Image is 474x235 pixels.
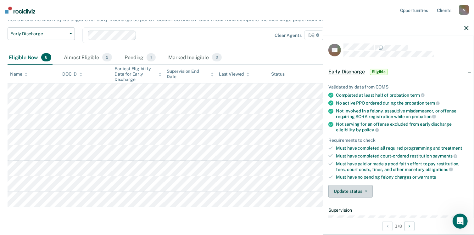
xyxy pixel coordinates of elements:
[336,146,469,151] div: Must have completed all required programming and
[102,53,112,61] span: 2
[459,5,469,15] div: A
[10,31,67,37] span: Early Discharge
[271,72,285,77] div: Status
[304,30,324,40] span: D6
[328,69,365,75] span: Early Discharge
[336,175,469,180] div: Must have no pending felony charges or
[336,92,469,98] div: Completed at least half of probation
[328,185,373,198] button: Update status
[147,53,156,61] span: 1
[63,51,113,65] div: Almost Eligible
[219,72,249,77] div: Last Viewed
[167,69,214,79] div: Supervision End Date
[167,51,223,65] div: Marked Ineligible
[123,51,157,65] div: Pending
[8,51,53,65] div: Eligible Now
[336,100,469,106] div: No active PPO ordered during the probation
[328,84,469,90] div: Validated by data from COMS
[5,7,35,14] img: Recidiviz
[362,127,379,132] span: policy
[336,122,469,132] div: Not serving for an offense excluded from early discharge eligibility by
[412,114,436,119] span: probation
[328,138,469,143] div: Requirements to check
[336,108,469,119] div: Not involved in a felony, assaultive misdemeanor, or offense requiring SORA registration while on
[323,218,474,234] div: 1 / 8
[328,208,469,213] dt: Supervision
[453,214,468,229] iframe: Intercom live chat
[404,221,415,231] button: Next Opportunity
[441,146,462,151] span: treatment
[62,72,82,77] div: DOC ID
[426,167,453,172] span: obligations
[275,33,301,38] div: Clear agents
[212,53,222,61] span: 0
[114,66,162,82] div: Earliest Eligibility Date for Early Discharge
[410,93,425,98] span: term
[433,153,458,158] span: payments
[336,153,469,159] div: Must have completed court-ordered restitution
[10,72,28,77] div: Name
[425,100,440,106] span: term
[323,62,474,82] div: Early DischargeEligible
[382,221,393,231] button: Previous Opportunity
[336,161,469,172] div: Must have paid or made a good faith effort to pay restitution, fees, court costs, fines, and othe...
[370,69,388,75] span: Eligible
[418,175,436,180] span: warrants
[41,53,51,61] span: 8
